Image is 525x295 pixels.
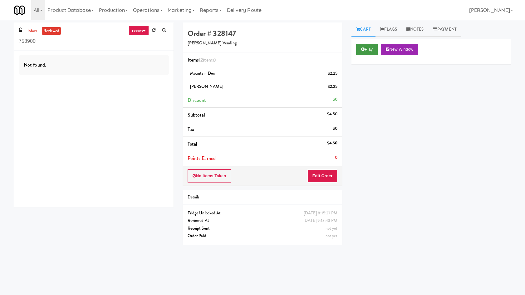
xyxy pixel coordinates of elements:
[188,217,338,225] div: Reviewed At
[328,83,338,91] div: $2.25
[381,44,418,55] button: New Window
[129,26,149,36] a: recent
[307,169,338,182] button: Edit Order
[326,225,338,231] span: not yet
[188,232,338,240] div: Order Paid
[333,125,337,132] div: $0
[188,97,206,104] span: Discount
[188,225,338,232] div: Receipt Sent
[333,96,337,103] div: $0
[199,56,216,63] span: (2 )
[402,22,428,37] a: Notes
[24,61,46,68] span: Not found.
[356,44,378,55] button: Play
[351,22,375,37] a: Cart
[335,154,337,162] div: 0
[188,29,338,37] h4: Order # 328147
[375,22,402,37] a: Flags
[327,139,338,147] div: $4.50
[303,217,338,225] div: [DATE] 9:13:43 PM
[188,41,338,46] h5: [PERSON_NAME] Vending
[203,56,214,63] ng-pluralize: items
[328,70,338,77] div: $2.25
[42,27,61,35] a: reviewed
[190,70,215,76] span: Mountain Dew
[190,83,223,89] span: [PERSON_NAME]
[188,209,338,217] div: Fridge Unlocked At
[188,126,194,133] span: Tax
[188,140,198,147] span: Total
[188,111,205,118] span: Subtotal
[19,36,169,47] input: Search vision orders
[188,56,216,63] span: Items
[327,110,338,118] div: $4.50
[26,27,39,35] a: inbox
[326,233,338,239] span: not yet
[304,209,338,217] div: [DATE] 8:15:27 PM
[188,169,231,182] button: No Items Taken
[14,5,25,16] img: Micromart
[188,193,338,201] div: Details
[188,155,216,162] span: Points Earned
[428,22,461,37] a: Payment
